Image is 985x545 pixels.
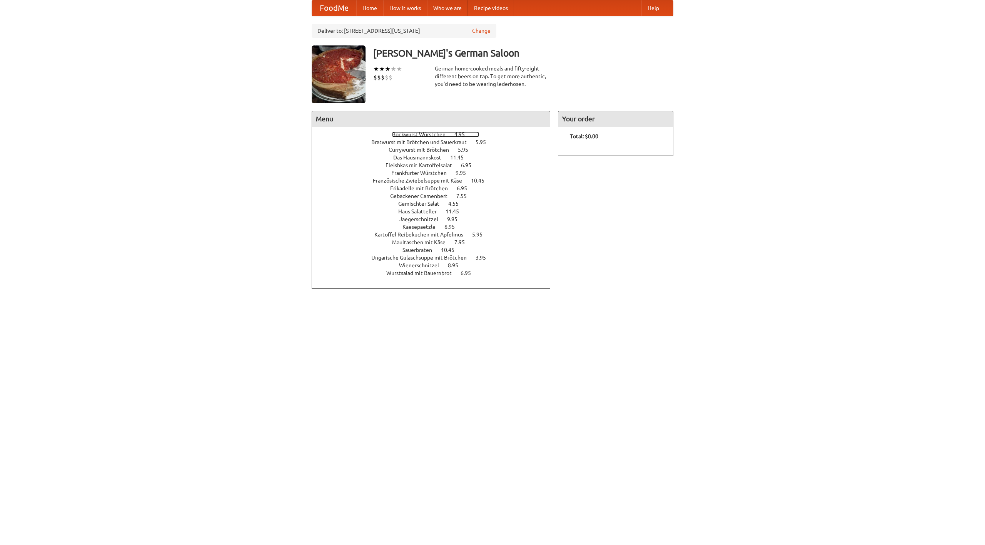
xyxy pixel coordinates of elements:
[454,239,472,245] span: 7.95
[381,73,385,82] li: $
[398,208,473,215] a: Haus Salatteller 11.45
[371,139,500,145] a: Bratwurst mit Brötchen und Sauerkraut 5.95
[402,224,443,230] span: Kaesepaetzle
[461,270,479,276] span: 6.95
[454,131,472,138] span: 4.95
[444,224,462,230] span: 6.95
[385,65,391,73] li: ★
[391,65,396,73] li: ★
[392,239,479,245] a: Maultaschen mit Käse 7.95
[377,73,381,82] li: $
[392,131,479,138] a: Bockwurst Würstchen 4.95
[391,170,480,176] a: Frankfurter Würstchen 9.95
[390,185,481,191] a: Frikadelle mit Brötchen 6.95
[398,201,473,207] a: Gemischter Salat 4.55
[386,162,486,168] a: Fleishkas mit Kartoffelsalat 6.95
[379,65,385,73] li: ★
[373,73,377,82] li: $
[641,0,665,16] a: Help
[390,193,481,199] a: Gebackener Camenbert 7.55
[447,216,465,222] span: 9.95
[457,185,475,191] span: 6.95
[399,262,447,268] span: Wienerschnitzel
[371,139,474,145] span: Bratwurst mit Brötchen und Sauerkraut
[456,193,474,199] span: 7.55
[456,170,474,176] span: 9.95
[399,216,472,222] a: Jaegerschnitzel 9.95
[558,111,673,127] h4: Your order
[441,247,462,253] span: 10.45
[389,73,392,82] li: $
[374,231,471,238] span: Kartoffel Reibekuchen mit Apfelmus
[450,154,471,161] span: 11.45
[427,0,468,16] a: Who we are
[356,0,383,16] a: Home
[373,45,673,61] h3: [PERSON_NAME]'s German Saloon
[476,255,494,261] span: 3.95
[390,185,456,191] span: Frikadelle mit Brötchen
[386,162,460,168] span: Fleishkas mit Kartoffelsalat
[461,162,479,168] span: 6.95
[312,111,550,127] h4: Menu
[472,27,491,35] a: Change
[458,147,476,153] span: 5.95
[385,73,389,82] li: $
[393,154,449,161] span: Das Hausmannskost
[391,170,454,176] span: Frankfurter Würstchen
[446,208,467,215] span: 11.45
[386,270,459,276] span: Wurstsalad mit Bauernbrot
[398,201,447,207] span: Gemischter Salat
[448,262,466,268] span: 8.95
[386,270,485,276] a: Wurstsalad mit Bauernbrot 6.95
[570,133,598,139] b: Total: $0.00
[389,147,482,153] a: Currywurst mit Brötchen 5.95
[402,224,469,230] a: Kaesepaetzle 6.95
[471,178,492,184] span: 10.45
[398,208,444,215] span: Haus Salatteller
[389,147,457,153] span: Currywurst mit Brötchen
[396,65,402,73] li: ★
[435,65,550,88] div: German home-cooked meals and fifty-eight different beers on tap. To get more authentic, you'd nee...
[399,216,446,222] span: Jaegerschnitzel
[399,262,472,268] a: Wienerschnitzel 8.95
[448,201,466,207] span: 4.55
[392,131,453,138] span: Bockwurst Würstchen
[312,24,496,38] div: Deliver to: [STREET_ADDRESS][US_STATE]
[392,239,453,245] span: Maultaschen mit Käse
[472,231,490,238] span: 5.95
[373,178,470,184] span: Französische Zwiebelsuppe mit Käse
[390,193,455,199] span: Gebackener Camenbert
[371,255,474,261] span: Ungarische Gulaschsuppe mit Brötchen
[371,255,500,261] a: Ungarische Gulaschsuppe mit Brötchen 3.95
[312,45,366,103] img: angular.jpg
[373,178,499,184] a: Französische Zwiebelsuppe mit Käse 10.45
[393,154,478,161] a: Das Hausmannskost 11.45
[468,0,514,16] a: Recipe videos
[373,65,379,73] li: ★
[374,231,497,238] a: Kartoffel Reibekuchen mit Apfelmus 5.95
[402,247,440,253] span: Sauerbraten
[476,139,494,145] span: 5.95
[312,0,356,16] a: FoodMe
[383,0,427,16] a: How it works
[402,247,469,253] a: Sauerbraten 10.45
